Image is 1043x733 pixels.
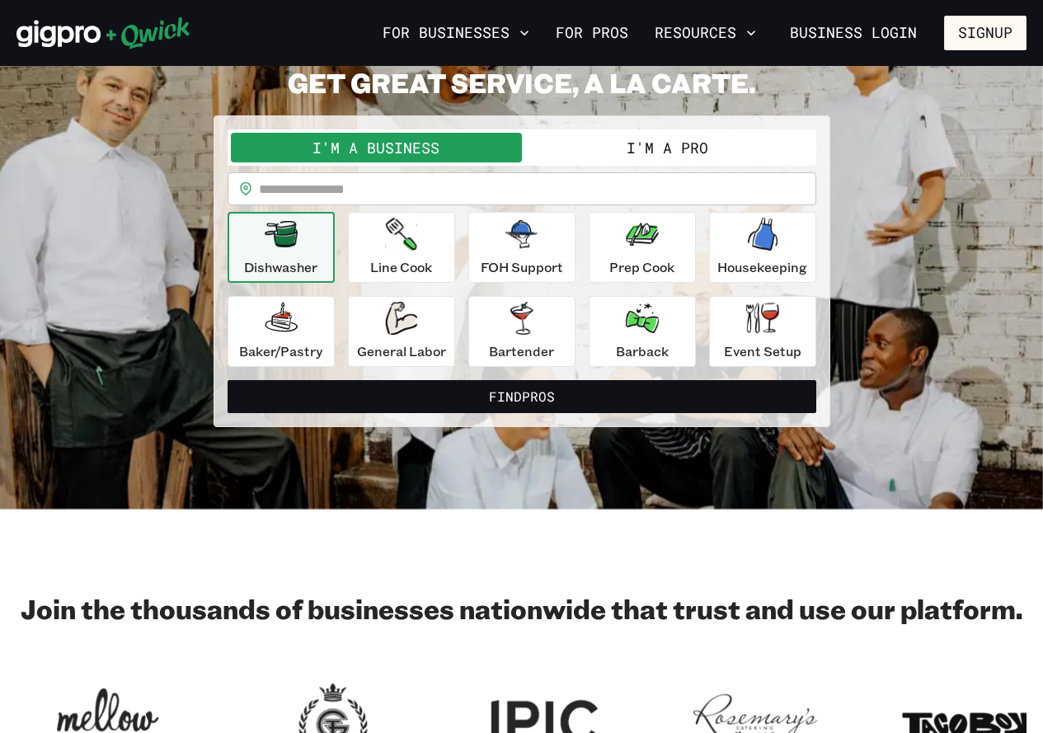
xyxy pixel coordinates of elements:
[16,592,1027,625] h2: Join the thousands of businesses nationwide that trust and use our platform.
[616,341,669,361] p: Barback
[717,257,807,277] p: Housekeeping
[648,19,763,47] button: Resources
[589,212,696,283] button: Prep Cook
[231,133,522,162] button: I'm a Business
[468,212,576,283] button: FOH Support
[589,296,696,367] button: Barback
[370,257,432,277] p: Line Cook
[549,19,635,47] a: For Pros
[522,133,813,162] button: I'm a Pro
[724,341,801,361] p: Event Setup
[609,257,674,277] p: Prep Cook
[468,296,576,367] button: Bartender
[489,341,554,361] p: Bartender
[481,257,563,277] p: FOH Support
[944,16,1027,50] button: Signup
[709,296,816,367] button: Event Setup
[357,341,446,361] p: General Labor
[214,66,830,99] h2: GET GREAT SERVICE, A LA CARTE.
[228,296,335,367] button: Baker/Pastry
[376,19,536,47] button: For Businesses
[348,212,455,283] button: Line Cook
[348,296,455,367] button: General Labor
[228,380,816,413] button: FindPros
[228,212,335,283] button: Dishwasher
[776,16,931,50] a: Business Login
[709,212,816,283] button: Housekeeping
[244,257,317,277] p: Dishwasher
[239,341,322,361] p: Baker/Pastry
